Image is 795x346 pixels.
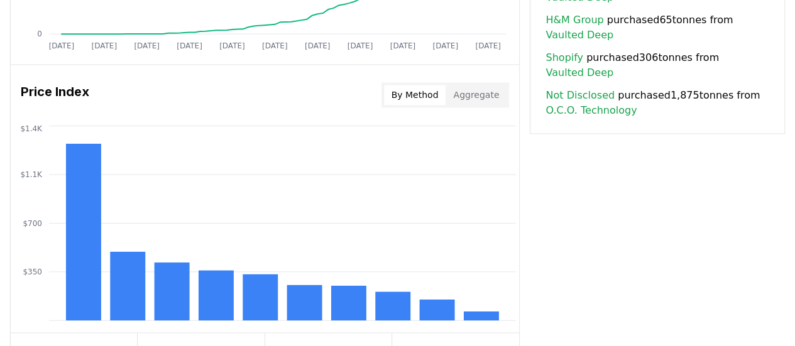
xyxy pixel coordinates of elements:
tspan: [DATE] [305,41,331,50]
a: Vaulted Deep [546,65,613,80]
tspan: $1.4K [20,124,43,132]
a: H&M Group [546,13,603,28]
span: purchased 65 tonnes from [546,13,769,43]
tspan: [DATE] [262,41,288,50]
tspan: [DATE] [134,41,160,50]
button: Aggregate [446,85,507,105]
a: Shopify [546,50,583,65]
tspan: [DATE] [177,41,202,50]
button: By Method [384,85,446,105]
tspan: [DATE] [476,41,502,50]
tspan: [DATE] [49,41,75,50]
tspan: [DATE] [390,41,416,50]
a: Vaulted Deep [546,28,613,43]
tspan: $700 [23,219,42,227]
tspan: [DATE] [348,41,373,50]
span: purchased 1,875 tonnes from [546,88,769,118]
h3: Price Index [21,82,89,107]
tspan: $350 [23,268,42,276]
tspan: $1.1K [20,170,43,179]
a: O.C.O. Technology [546,103,637,118]
tspan: 0 [37,30,42,38]
tspan: [DATE] [92,41,118,50]
tspan: [DATE] [219,41,245,50]
a: Not Disclosed [546,88,615,103]
span: purchased 306 tonnes from [546,50,769,80]
tspan: [DATE] [433,41,459,50]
